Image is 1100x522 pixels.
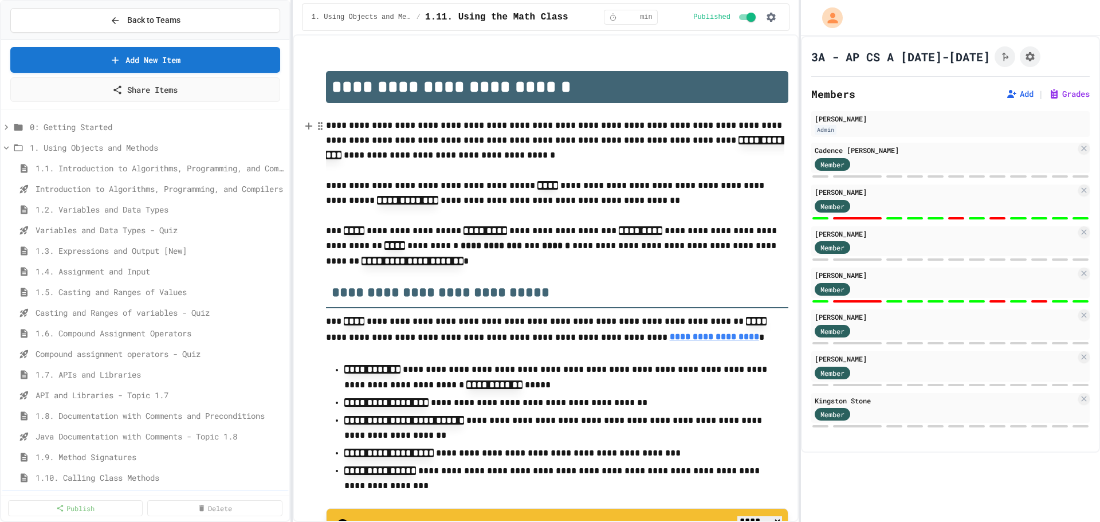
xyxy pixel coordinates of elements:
span: 1.8. Documentation with Comments and Preconditions [36,410,285,422]
span: Variables and Data Types - Quiz [36,224,285,236]
span: | [1038,87,1044,101]
span: API and Libraries - Topic 1.7 [36,389,285,401]
span: Member [820,242,844,253]
span: 1.11. Using the Math Class [425,10,568,24]
span: 1.5. Casting and Ranges of Values [36,286,285,298]
span: Published [693,13,730,22]
span: Member [820,159,844,170]
span: Introduction to Algorithms, Programming, and Compilers [36,183,285,195]
div: [PERSON_NAME] [815,187,1076,197]
span: Compound assignment operators - Quiz [36,348,285,360]
span: 0: Getting Started [30,121,285,133]
iframe: chat widget [1005,426,1089,475]
a: Publish [8,500,143,516]
div: Cadence [PERSON_NAME] [815,145,1076,155]
a: Delete [147,500,282,516]
span: 1.6. Compound Assignment Operators [36,327,285,339]
a: Share Items [10,77,280,102]
span: 1. Using Objects and Methods [30,142,285,154]
div: Admin [815,125,836,135]
span: 1.3. Expressions and Output [New] [36,245,285,257]
button: Grades [1048,88,1090,100]
a: Add New Item [10,47,280,73]
div: My Account [810,5,846,31]
h2: Members [811,86,855,102]
div: Kingston Stone [815,395,1076,406]
span: Member [820,368,844,378]
span: Java Documentation with Comments - Topic 1.8 [36,430,285,442]
span: / [417,13,421,22]
span: 1.9. Method Signatures [36,451,285,463]
span: Casting and Ranges of variables - Quiz [36,307,285,319]
span: 1.7. APIs and Libraries [36,368,285,380]
span: Member [820,409,844,419]
span: Member [820,326,844,336]
span: min [640,13,653,22]
button: Assignment Settings [1020,46,1040,67]
div: [PERSON_NAME] [815,113,1086,124]
div: [PERSON_NAME] [815,354,1076,364]
span: 1. Using Objects and Methods [312,13,412,22]
span: 1.4. Assignment and Input [36,265,285,277]
div: [PERSON_NAME] [815,229,1076,239]
span: 1.2. Variables and Data Types [36,203,285,215]
button: Click to see fork details [995,46,1015,67]
div: [PERSON_NAME] [815,312,1076,322]
span: Back to Teams [127,14,180,26]
h1: 3A - AP CS A [DATE]-[DATE] [811,49,990,65]
span: 1.1. Introduction to Algorithms, Programming, and Compilers [36,162,285,174]
iframe: chat widget [1052,476,1089,511]
button: Add [1006,88,1034,100]
span: Member [820,284,844,295]
span: 1.10. Calling Class Methods [36,472,285,484]
span: Member [820,201,844,211]
div: Content is published and visible to students [693,10,758,24]
div: [PERSON_NAME] [815,270,1076,280]
button: Back to Teams [10,8,280,33]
